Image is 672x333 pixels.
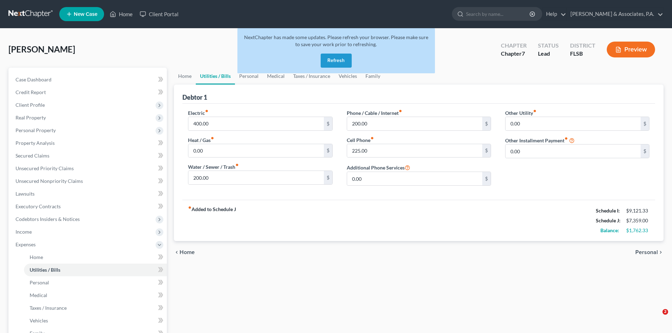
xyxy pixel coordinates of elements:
div: $ [482,144,491,158]
a: Personal [24,276,167,289]
span: Utilities / Bills [30,267,60,273]
span: Real Property [16,115,46,121]
label: Phone / Cable / Internet [347,109,402,117]
span: 7 [522,50,525,57]
div: Lead [538,50,559,58]
a: Personal [235,68,263,85]
span: Property Analysis [16,140,55,146]
i: fiber_manual_record [211,136,214,140]
span: Personal [635,249,658,255]
i: fiber_manual_record [533,109,537,113]
a: Utilities / Bills [24,264,167,276]
a: Home [174,68,196,85]
a: [PERSON_NAME] & Associates, P.A. [567,8,663,20]
a: Utilities / Bills [196,68,235,85]
input: -- [505,144,641,158]
input: -- [188,171,323,184]
a: Secured Claims [10,149,167,162]
div: $ [641,117,649,130]
div: $ [324,144,332,158]
button: Refresh [321,54,352,68]
a: Credit Report [10,86,167,99]
span: Vehicles [30,317,48,323]
span: Home [180,249,195,255]
i: chevron_right [658,249,664,255]
a: Unsecured Nonpriority Claims [10,175,167,187]
div: Chapter [501,50,527,58]
div: Chapter [501,42,527,50]
span: NextChapter has made some updates. Please refresh your browser. Please make sure to save your wor... [244,34,428,47]
span: Expenses [16,241,36,247]
label: Other Installment Payment [505,137,568,144]
label: Water / Sewer / Trash [188,163,239,171]
i: fiber_manual_record [205,109,208,113]
i: fiber_manual_record [564,137,568,140]
div: FLSB [570,50,595,58]
span: Personal Property [16,127,56,133]
div: Status [538,42,559,50]
span: Executory Contracts [16,203,61,209]
a: Unsecured Priority Claims [10,162,167,175]
div: $ [324,171,332,184]
span: Medical [30,292,47,298]
i: fiber_manual_record [399,109,402,113]
div: $ [641,144,649,158]
input: Search by name... [466,7,531,20]
input: -- [347,144,482,158]
iframe: Intercom live chat [648,309,665,326]
div: $9,121.33 [626,207,649,214]
label: Electric [188,109,208,117]
div: $ [324,117,332,130]
strong: Schedule I: [596,208,620,214]
strong: Added to Schedule J [188,206,236,235]
span: Taxes / Insurance [30,305,67,311]
button: chevron_left Home [174,249,195,255]
a: Lawsuits [10,187,167,200]
strong: Balance: [600,227,619,233]
span: Case Dashboard [16,76,52,82]
span: New Case [74,12,97,17]
span: Unsecured Priority Claims [16,165,74,171]
i: fiber_manual_record [370,136,374,140]
div: District [570,42,595,50]
div: $7,359.00 [626,217,649,224]
a: Client Portal [136,8,182,20]
label: Additional Phone Services [347,163,410,172]
input: -- [347,172,482,185]
i: fiber_manual_record [235,163,239,167]
input: -- [188,144,323,158]
span: Home [30,254,43,260]
span: Lawsuits [16,191,35,197]
span: Personal [30,279,49,285]
a: Case Dashboard [10,73,167,86]
strong: Schedule J: [596,217,620,223]
input: -- [347,117,482,130]
span: Codebtors Insiders & Notices [16,216,80,222]
span: 2 [662,309,668,315]
div: $ [482,117,491,130]
i: fiber_manual_record [188,206,192,209]
input: -- [505,117,641,130]
a: Home [24,251,167,264]
span: [PERSON_NAME] [8,44,75,54]
button: Preview [607,42,655,57]
div: $1,762.33 [626,227,649,234]
a: Medical [24,289,167,302]
span: Credit Report [16,89,46,95]
div: $ [482,172,491,185]
input: -- [188,117,323,130]
label: Heat / Gas [188,136,214,144]
span: Client Profile [16,102,45,108]
div: Debtor 1 [182,93,207,101]
span: Unsecured Nonpriority Claims [16,178,83,184]
a: Help [543,8,566,20]
button: Personal chevron_right [635,249,664,255]
a: Vehicles [24,314,167,327]
a: Taxes / Insurance [24,302,167,314]
a: Executory Contracts [10,200,167,213]
span: Secured Claims [16,153,49,159]
i: chevron_left [174,249,180,255]
label: Other Utility [505,109,537,117]
a: Property Analysis [10,137,167,149]
label: Cell Phone [347,136,374,144]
